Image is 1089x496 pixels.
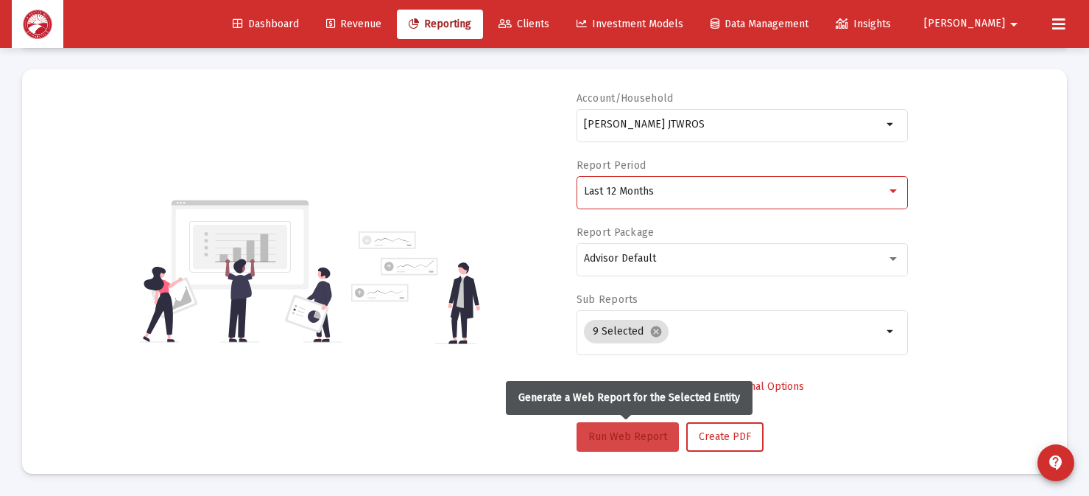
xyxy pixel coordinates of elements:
span: Select Custom Period [588,380,691,393]
span: Investment Models [577,18,683,30]
mat-chip-list: Selection [584,317,882,346]
img: reporting [140,198,342,344]
input: Search or select an account or household [584,119,882,130]
mat-icon: arrow_drop_down [1005,10,1023,39]
mat-icon: contact_support [1047,454,1065,472]
a: Reporting [397,10,483,39]
span: Clients [498,18,549,30]
span: Dashboard [233,18,299,30]
label: Report Package [577,226,655,239]
label: Sub Reports [577,293,638,306]
a: Clients [487,10,561,39]
span: Insights [836,18,891,30]
img: reporting-alt [351,231,480,344]
mat-icon: arrow_drop_down [882,116,900,133]
label: Report Period [577,159,646,172]
span: Last 12 Months [584,185,654,198]
span: Data Management [711,18,808,30]
img: Dashboard [23,10,52,39]
button: Create PDF [686,422,764,452]
button: [PERSON_NAME] [906,9,1040,38]
a: Investment Models [565,10,695,39]
span: Create PDF [699,430,751,443]
span: [PERSON_NAME] [924,18,1005,30]
span: Advisor Default [584,252,656,265]
mat-icon: cancel [649,325,663,338]
a: Data Management [699,10,820,39]
mat-icon: arrow_drop_down [882,323,900,340]
button: Run Web Report [577,422,679,452]
span: Run Web Report [588,430,667,443]
a: Insights [824,10,903,39]
a: Revenue [314,10,393,39]
span: Reporting [409,18,471,30]
span: Additional Options [718,380,804,393]
a: Dashboard [221,10,311,39]
span: Revenue [326,18,381,30]
mat-chip: 9 Selected [584,320,669,343]
label: Account/Household [577,92,674,105]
